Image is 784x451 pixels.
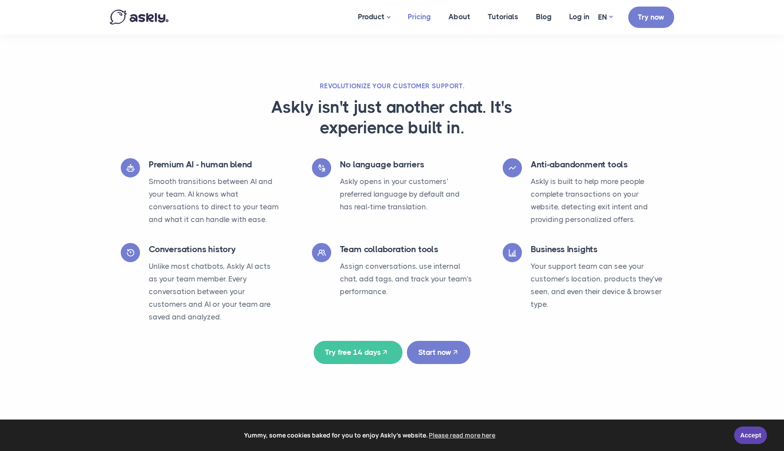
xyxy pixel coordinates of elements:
[206,82,578,90] h2: Revolutionize your customer support.
[149,243,281,256] h4: Conversations history
[340,158,472,171] h4: No language barriers
[206,97,578,139] h3: Askly isn't just another chat. It's experience built in.
[531,243,663,256] h4: Business Insights
[407,341,470,364] a: Start now
[628,7,674,28] a: Try now
[340,175,472,213] p: Askly opens in your customers' preferred language by default and has real-time translation.
[314,341,402,364] a: Try free 14 days
[110,10,168,24] img: Askly
[149,158,281,171] h4: Premium AI - human blend
[340,260,472,298] p: Assign conversations, use internal chat, add tags, and track your team's performance.
[531,260,663,311] p: Your support team can see your customer’s location, products they’ve seen, and even their device ...
[734,427,767,444] a: Accept
[531,175,663,226] p: Askly is built to help more people complete transactions on your website, detecting exit intent a...
[598,11,612,24] a: EN
[531,158,663,171] h4: Anti-abandonment tools
[149,175,281,226] p: Smooth transitions between AI and your team. AI knows what conversations to direct to your team a...
[13,429,728,442] span: Yummy, some cookies baked for you to enjoy Askly's website.
[340,243,472,256] h4: Team collaboration tools
[428,429,497,442] a: learn more about cookies
[149,260,281,323] p: Unlike most chatbots, Askly AI acts as your team member. Every conversation between your customer...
